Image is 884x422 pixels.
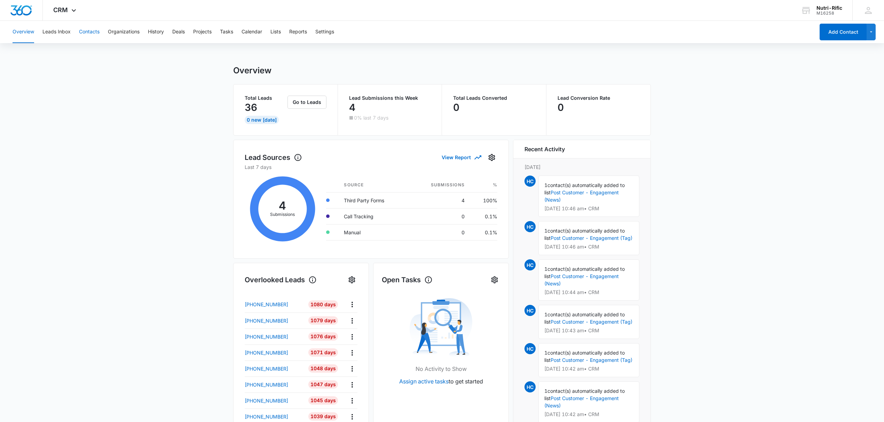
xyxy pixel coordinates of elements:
span: contact(s) automatically added to list [544,266,625,279]
button: Actions [347,331,357,342]
button: Actions [347,347,357,358]
p: to get started [399,377,483,386]
div: 1076 Days [308,332,338,341]
button: Projects [193,21,212,43]
p: 0 [453,102,459,113]
a: Go to Leads [287,99,326,105]
button: Settings [489,274,500,285]
span: HC [524,176,536,187]
p: Last 7 days [245,163,497,171]
p: [PHONE_NUMBER] [245,301,288,308]
span: CRM [53,6,68,14]
p: [DATE] 10:44 am • CRM [544,290,633,295]
td: 0.1% [470,224,497,240]
a: Post Customer - Engagement (News) [544,395,619,408]
button: View Report [442,151,481,163]
p: 36 [245,102,257,113]
th: Source [338,178,409,193]
button: Settings [315,21,334,43]
a: [PHONE_NUMBER] [245,317,303,324]
button: Overview [13,21,34,43]
span: 1 [544,266,547,272]
span: contact(s) automatically added to list [544,228,625,241]
button: Add Contact [820,24,867,40]
span: contact(s) automatically added to list [544,311,625,325]
div: 0 New [DATE] [245,116,279,124]
td: 0 [409,208,471,224]
span: HC [524,343,536,354]
button: Actions [347,315,357,326]
div: 1079 Days [308,316,338,325]
div: 1080 Days [308,300,338,309]
button: Contacts [79,21,100,43]
a: [PHONE_NUMBER] [245,333,303,340]
button: Leads Inbox [42,21,71,43]
a: [PHONE_NUMBER] [245,413,303,420]
p: [DATE] 10:43 am • CRM [544,328,633,333]
h1: Overview [233,65,271,76]
p: [PHONE_NUMBER] [245,333,288,340]
td: 4 [409,192,471,208]
span: contact(s) automatically added to list [544,182,625,195]
h6: Recent Activity [524,145,565,153]
p: Total Leads Converted [453,96,535,100]
span: HC [524,305,536,316]
p: [PHONE_NUMBER] [245,397,288,404]
p: [PHONE_NUMBER] [245,365,288,372]
span: 1 [544,311,547,317]
button: Actions [347,395,357,406]
a: [PHONE_NUMBER] [245,381,303,388]
div: account id [816,11,842,16]
td: 0.1% [470,208,497,224]
span: 1 [544,388,547,394]
span: contact(s) automatically added to list [544,388,625,401]
td: 100% [470,192,497,208]
p: [DATE] 10:42 am • CRM [544,412,633,417]
p: [PHONE_NUMBER] [245,349,288,356]
button: Reports [289,21,307,43]
div: 1071 Days [308,348,338,357]
button: Lists [270,21,281,43]
a: Assign active tasks [399,378,449,385]
div: 1047 Days [308,380,338,389]
span: HC [524,221,536,232]
p: Lead Submissions this Week [349,96,431,100]
a: Post Customer - Engagement (News) [544,189,619,203]
a: [PHONE_NUMBER] [245,301,303,308]
h1: Lead Sources [245,152,302,163]
div: 1048 Days [308,364,338,373]
td: 0 [409,224,471,240]
span: HC [524,259,536,270]
p: [DATE] 10:46 am • CRM [544,244,633,249]
button: Settings [346,274,357,285]
p: [PHONE_NUMBER] [245,413,288,420]
td: Call Tracking [338,208,409,224]
p: 0 [558,102,564,113]
a: Post Customer - Engagement (News) [544,273,619,286]
a: [PHONE_NUMBER] [245,365,303,372]
h1: Open Tasks [382,275,433,285]
button: Actions [347,299,357,310]
p: Total Leads [245,96,286,100]
div: 1045 Days [308,396,338,405]
button: Settings [486,152,497,163]
button: Go to Leads [287,96,326,109]
button: Actions [347,363,357,374]
a: [PHONE_NUMBER] [245,397,303,404]
p: [PHONE_NUMBER] [245,381,288,388]
p: [DATE] 10:42 am • CRM [544,366,633,371]
p: 0% last 7 days [354,115,388,120]
button: Actions [347,411,357,422]
th: % [470,178,497,193]
p: 4 [349,102,355,113]
p: Lead Conversion Rate [558,96,640,100]
h1: Overlooked Leads [245,275,317,285]
a: Post Customer - Engagement (Tag) [551,319,632,325]
div: account name [816,5,842,11]
a: Post Customer - Engagement (Tag) [551,357,632,363]
button: Organizations [108,21,140,43]
button: Deals [172,21,185,43]
div: 1039 Days [308,412,338,421]
p: [DATE] 10:46 am • CRM [544,206,633,211]
a: Post Customer - Engagement (Tag) [551,235,632,241]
